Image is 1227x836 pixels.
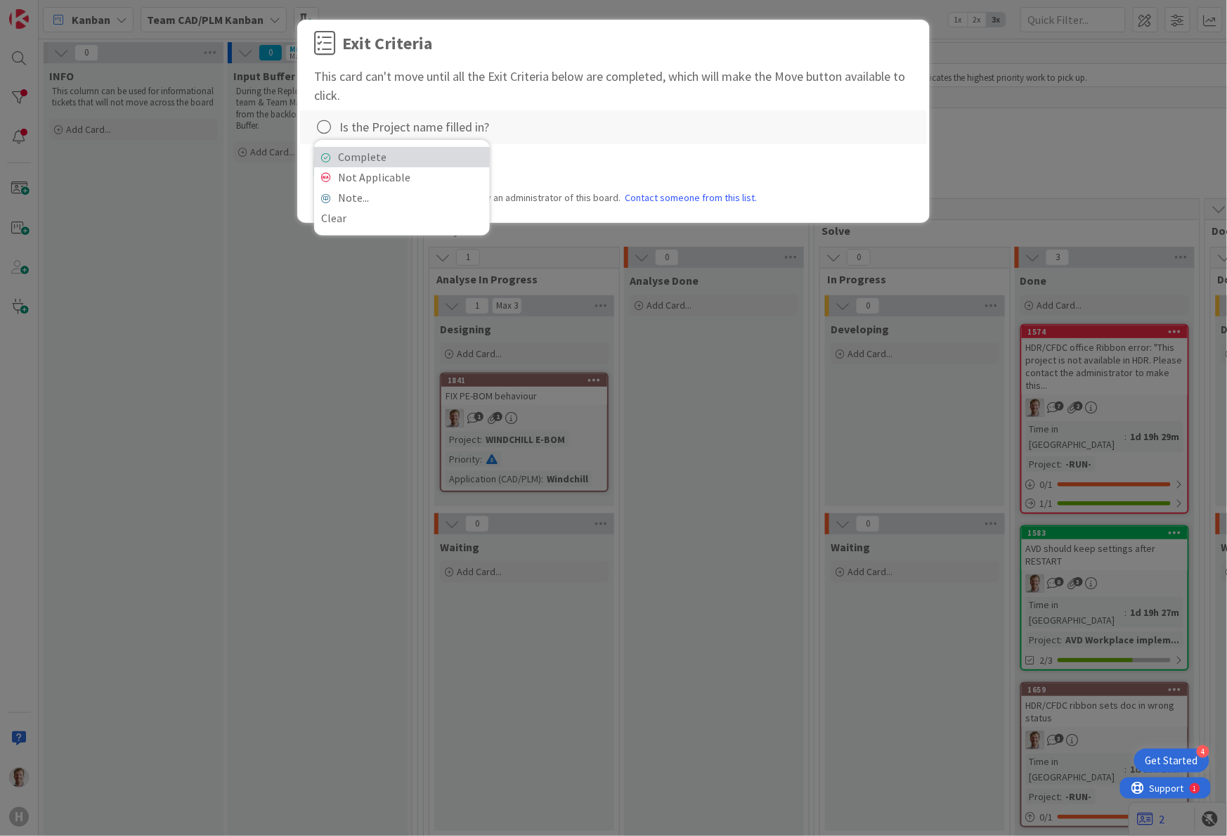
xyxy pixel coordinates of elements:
div: 4 [1197,745,1209,758]
a: Contact someone from this list. [625,191,757,205]
a: Complete [314,147,490,167]
div: Exit Criteria [342,31,432,56]
span: Support [30,2,64,19]
div: 1 [73,6,77,17]
a: Not Applicable [314,167,490,188]
div: Is the Project name filled in? [339,117,489,136]
a: Clear [314,208,490,229]
div: This card can't move until all the Exit Criteria below are completed, which will make the Move bu... [314,67,913,105]
div: Get Started [1145,754,1198,768]
div: Note: Exit Criteria is a board setting set by an administrator of this board. [314,191,913,205]
div: Open Get Started checklist, remaining modules: 4 [1134,749,1209,773]
a: Note... [314,188,490,208]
